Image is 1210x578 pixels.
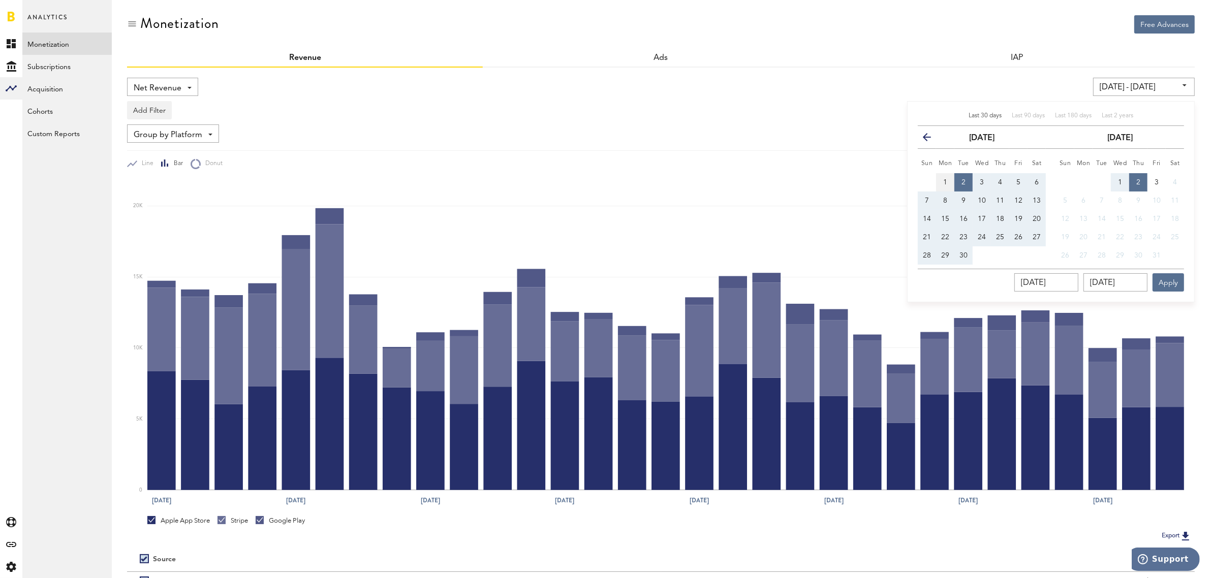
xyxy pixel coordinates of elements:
div: Source [153,555,176,564]
small: Sunday [921,160,933,167]
span: 4 [1173,179,1177,186]
button: 28 [1093,246,1111,265]
span: 30 [1134,252,1142,259]
button: 21 [918,228,936,246]
span: 26 [1014,234,1022,241]
button: 3 [973,173,991,191]
span: Last 180 days [1055,113,1092,119]
button: 29 [936,246,954,265]
button: 22 [936,228,954,246]
span: 21 [923,234,931,241]
button: 27 [1074,246,1093,265]
button: 29 [1111,246,1129,265]
button: 17 [1147,210,1166,228]
button: 6 [1028,173,1046,191]
button: 21 [1093,228,1111,246]
small: Saturday [1170,160,1180,167]
button: 17 [973,210,991,228]
span: 18 [1171,215,1179,222]
button: 13 [1074,210,1093,228]
span: Last 30 days [969,113,1002,119]
strong: [DATE] [969,134,995,142]
button: 5 [1009,173,1028,191]
button: 12 [1009,191,1028,210]
span: 29 [1116,252,1124,259]
button: 1 [1111,173,1129,191]
span: 16 [959,215,968,222]
button: 12 [1056,210,1074,228]
button: 25 [1166,228,1184,246]
button: 11 [1166,191,1184,210]
button: 14 [1093,210,1111,228]
button: 8 [1111,191,1129,210]
small: Wednesday [975,160,989,167]
span: 20 [1079,234,1088,241]
span: 15 [1116,215,1124,222]
button: 22 [1111,228,1129,246]
span: 7 [1100,197,1104,204]
span: 31 [1153,252,1161,259]
span: 19 [1014,215,1022,222]
span: 28 [1098,252,1106,259]
span: 22 [1116,234,1124,241]
button: Free Advances [1134,15,1195,34]
button: 24 [1147,228,1166,246]
button: 30 [1129,246,1147,265]
button: 15 [1111,210,1129,228]
button: 2 [1129,173,1147,191]
span: Bar [169,159,183,168]
button: 31 [1147,246,1166,265]
button: 14 [918,210,936,228]
span: 11 [996,197,1004,204]
button: 5 [1056,191,1074,210]
button: 3 [1147,173,1166,191]
small: Thursday [1133,160,1144,167]
span: 27 [1033,234,1041,241]
button: 19 [1056,228,1074,246]
span: Last 90 days [1012,113,1045,119]
span: 23 [959,234,968,241]
span: 13 [1033,197,1041,204]
button: 23 [1129,228,1147,246]
text: 10K [133,345,143,350]
text: 15K [133,275,143,280]
span: 7 [925,197,929,204]
a: Cohorts [22,100,112,122]
img: Export [1180,530,1192,542]
small: Friday [1153,160,1161,167]
span: 24 [1153,234,1161,241]
span: Line [137,159,153,168]
small: Saturday [1032,160,1042,167]
text: [DATE] [1093,496,1112,505]
span: Group by Platform [134,126,202,144]
button: Export [1159,529,1195,542]
span: Net Revenue [134,80,181,97]
strong: [DATE] [1107,134,1133,142]
span: 2 [961,179,966,186]
span: 20 [1033,215,1041,222]
span: 22 [941,234,949,241]
span: 25 [1171,234,1179,241]
span: 14 [923,215,931,222]
button: 26 [1056,246,1074,265]
button: 24 [973,228,991,246]
span: 4 [998,179,1002,186]
a: Monetization [22,33,112,55]
span: 16 [1134,215,1142,222]
a: Subscriptions [22,55,112,77]
button: 10 [1147,191,1166,210]
button: 27 [1028,228,1046,246]
span: 10 [978,197,986,204]
span: 26 [1061,252,1069,259]
button: 16 [954,210,973,228]
small: Wednesday [1113,160,1127,167]
button: 25 [991,228,1009,246]
a: Custom Reports [22,122,112,144]
span: 8 [943,197,947,204]
button: 16 [1129,210,1147,228]
text: 0 [139,488,142,493]
text: [DATE] [824,496,844,505]
button: 2 [954,173,973,191]
span: 30 [959,252,968,259]
button: 20 [1074,228,1093,246]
